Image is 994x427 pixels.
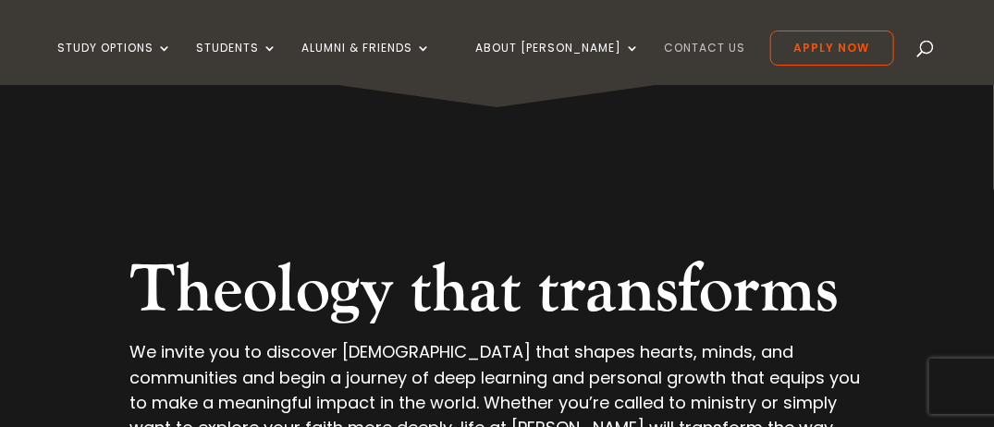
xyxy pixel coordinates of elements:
[302,42,432,85] a: Alumni & Friends
[770,30,894,66] a: Apply Now
[197,42,278,85] a: Students
[129,250,865,339] h2: Theology that transforms
[58,42,173,85] a: Study Options
[665,42,746,85] a: Contact Us
[476,42,641,85] a: About [PERSON_NAME]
